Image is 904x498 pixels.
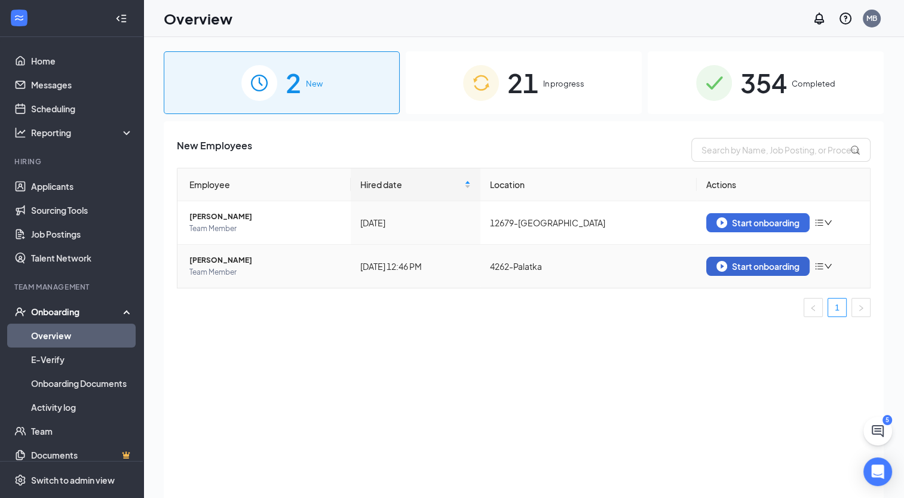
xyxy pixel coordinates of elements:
[812,11,826,26] svg: Notifications
[164,8,232,29] h1: Overview
[14,156,131,167] div: Hiring
[31,395,133,419] a: Activity log
[177,168,351,201] th: Employee
[31,474,115,486] div: Switch to admin view
[810,305,817,312] span: left
[31,348,133,371] a: E-Verify
[814,218,824,228] span: bars
[838,11,853,26] svg: QuestionInfo
[706,257,810,276] button: Start onboarding
[814,262,824,271] span: bars
[871,424,885,438] svg: ChatActive
[31,198,133,222] a: Sourcing Tools
[543,78,584,90] span: In progress
[286,62,301,103] span: 2
[863,417,892,445] button: ChatActive
[31,443,133,467] a: DocumentsCrown
[824,219,832,227] span: down
[115,13,127,24] svg: Collapse
[480,201,697,245] td: 12679-[GEOGRAPHIC_DATA]
[697,168,870,201] th: Actions
[866,13,877,23] div: MB
[31,73,133,97] a: Messages
[360,178,462,191] span: Hired date
[31,49,133,73] a: Home
[31,371,133,395] a: Onboarding Documents
[189,266,341,278] span: Team Member
[31,127,134,139] div: Reporting
[857,305,865,312] span: right
[13,12,25,24] svg: WorkstreamLogo
[31,324,133,348] a: Overview
[360,260,471,273] div: [DATE] 12:46 PM
[804,298,823,317] button: left
[31,222,133,246] a: Job Postings
[480,168,697,201] th: Location
[480,245,697,288] td: 4262-Palatka
[792,78,835,90] span: Completed
[507,62,538,103] span: 21
[177,138,252,162] span: New Employees
[828,299,846,316] a: 1
[360,216,471,229] div: [DATE]
[740,62,787,103] span: 354
[189,254,341,266] span: [PERSON_NAME]
[189,211,341,223] span: [PERSON_NAME]
[851,298,871,317] li: Next Page
[851,298,871,317] button: right
[189,223,341,235] span: Team Member
[14,282,131,292] div: Team Management
[716,261,799,272] div: Start onboarding
[716,217,799,228] div: Start onboarding
[31,97,133,121] a: Scheduling
[31,246,133,270] a: Talent Network
[882,415,892,425] div: 5
[31,419,133,443] a: Team
[828,298,847,317] li: 1
[824,262,832,270] span: down
[31,174,133,198] a: Applicants
[804,298,823,317] li: Previous Page
[863,457,892,486] div: Open Intercom Messenger
[14,127,26,139] svg: Analysis
[14,474,26,486] svg: Settings
[706,213,810,232] button: Start onboarding
[691,138,871,162] input: Search by Name, Job Posting, or Process
[31,306,123,318] div: Onboarding
[14,306,26,318] svg: UserCheck
[306,78,323,90] span: New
